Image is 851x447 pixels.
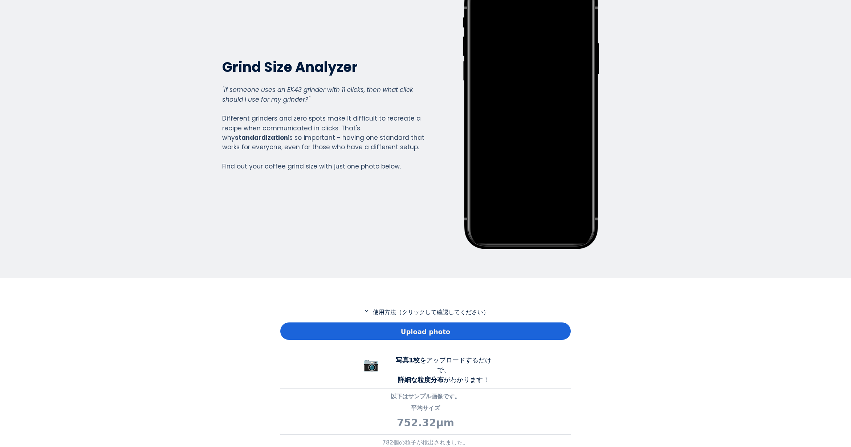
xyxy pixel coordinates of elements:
[280,404,571,413] p: 平均サイズ
[222,85,425,171] div: Different grinders and zero spots make it difficult to recreate a recipe when communicated in cli...
[398,376,444,383] b: 詳細な粒度分布
[280,415,571,431] p: 752.32μm
[389,355,498,385] div: をアップロードするだけで、 がわかります！
[363,357,379,372] span: 📷
[222,85,413,103] em: "If someone uses an EK43 grinder with 11 clicks, then what click should I use for my grinder?"
[401,327,450,337] span: Upload photo
[280,308,571,317] p: 使用方法（クリックして確認してください）
[280,392,571,401] p: 以下はサンプル画像です。
[235,133,288,142] strong: standardization
[222,58,425,76] h2: Grind Size Analyzer
[396,356,420,364] b: 写真1枚
[362,308,371,314] mat-icon: expand_more
[280,438,571,447] p: 782個の粒子が検出されました。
